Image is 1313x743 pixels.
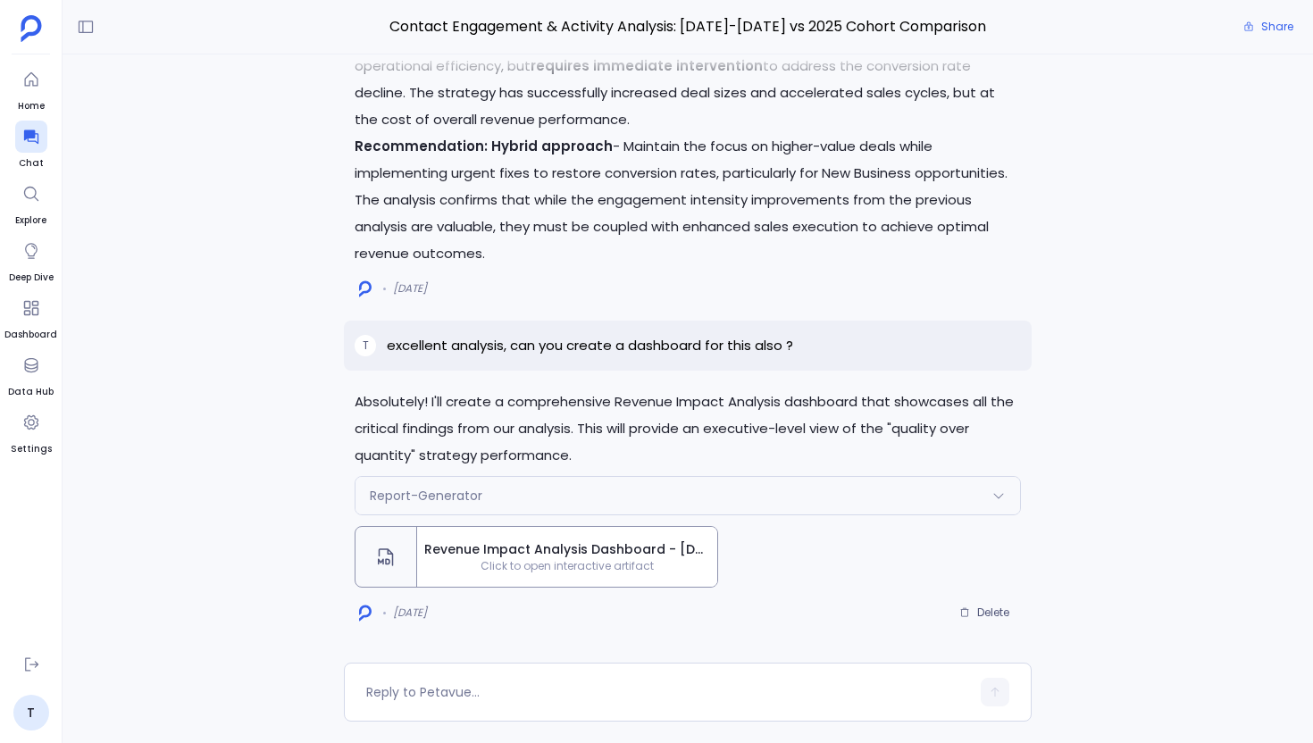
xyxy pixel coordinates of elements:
a: Dashboard [4,292,57,342]
strong: Recommendation: [355,137,488,155]
span: Share [1261,20,1293,34]
button: Delete [948,599,1021,626]
a: Explore [15,178,47,228]
img: petavue logo [21,15,42,42]
span: Settings [11,442,52,456]
img: logo [359,280,372,297]
p: excellent analysis, can you create a dashboard for this also ? [387,335,793,356]
a: Home [15,63,47,113]
p: The analysis confirms that while the engagement intensity improvements from the previous analysis... [355,187,1021,267]
span: Data Hub [8,385,54,399]
a: T [13,695,49,730]
span: Dashboard [4,328,57,342]
span: Explore [15,213,47,228]
span: T [363,338,369,353]
a: Deep Dive [9,235,54,285]
span: [DATE] [393,281,427,296]
a: Settings [11,406,52,456]
span: Contact Engagement & Activity Analysis: [DATE]-[DATE] vs 2025 Cohort Comparison [344,15,1032,38]
span: Chat [15,156,47,171]
img: logo [359,605,372,622]
p: Absolutely! I'll create a comprehensive Revenue Impact Analysis dashboard that showcases all the ... [355,388,1021,469]
a: Data Hub [8,349,54,399]
strong: Hybrid approach [491,137,613,155]
span: Revenue Impact Analysis Dashboard - [DATE]-[DATE] vs 2025 Cohort Comparison [424,540,710,559]
span: Click to open interactive artifact [417,559,717,573]
a: Chat [15,121,47,171]
span: [DATE] [393,605,427,620]
span: Deep Dive [9,271,54,285]
span: Delete [977,605,1009,620]
button: Share [1233,14,1304,39]
button: Revenue Impact Analysis Dashboard - [DATE]-[DATE] vs 2025 Cohort ComparisonClick to open interact... [355,526,718,588]
p: - Maintain the focus on higher-value deals while implementing urgent fixes to restore conversion ... [355,133,1021,187]
span: Home [15,99,47,113]
span: Report-Generator [370,487,482,505]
